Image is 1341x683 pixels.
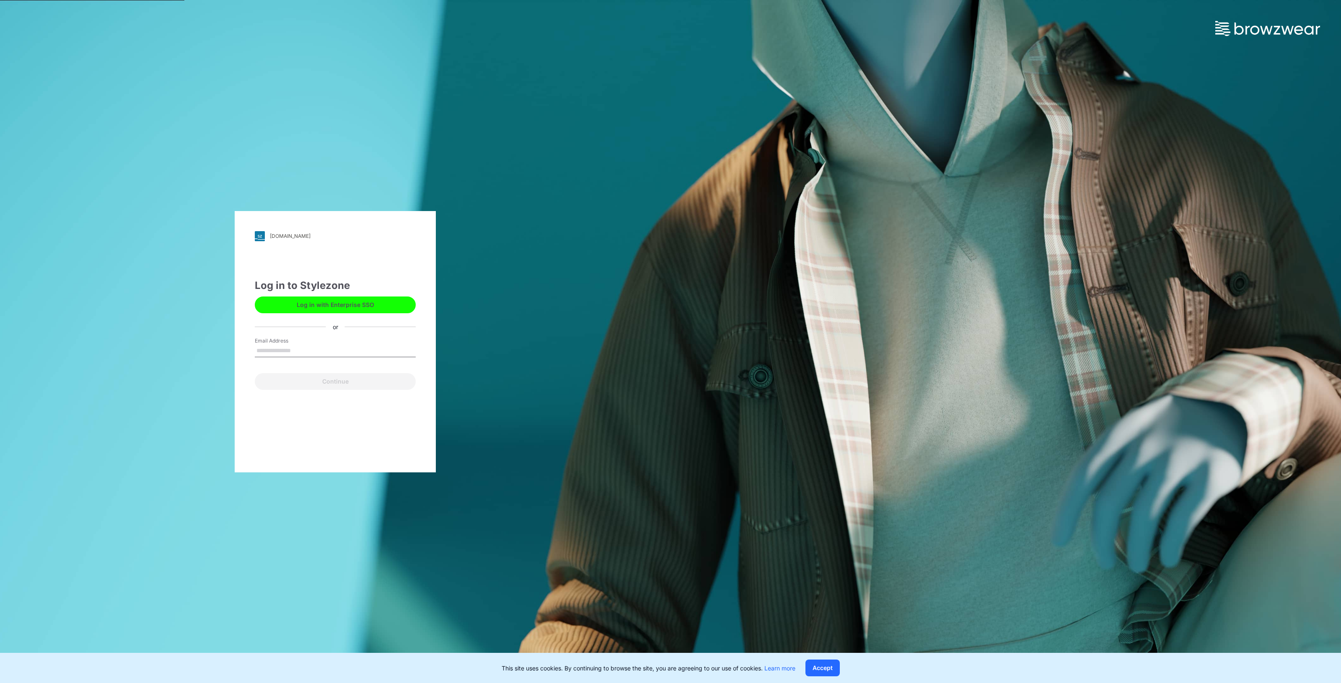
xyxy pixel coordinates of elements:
img: svg+xml;base64,PHN2ZyB3aWR0aD0iMjgiIGhlaWdodD0iMjgiIHZpZXdCb3g9IjAgMCAyOCAyOCIgZmlsbD0ibm9uZSIgeG... [255,231,265,241]
div: Log in to Stylezone [255,278,416,293]
button: Accept [805,660,840,676]
div: or [326,322,345,331]
a: Learn more [764,665,795,672]
button: Log in with Enterprise SSO [255,296,416,313]
img: browzwear-logo.73288ffb.svg [1215,21,1320,36]
label: Email Address [255,337,313,345]
p: This site uses cookies. By continuing to browse the site, you are agreeing to our use of cookies. [502,664,795,673]
a: [DOMAIN_NAME] [255,231,416,241]
div: [DOMAIN_NAME] [270,233,311,239]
